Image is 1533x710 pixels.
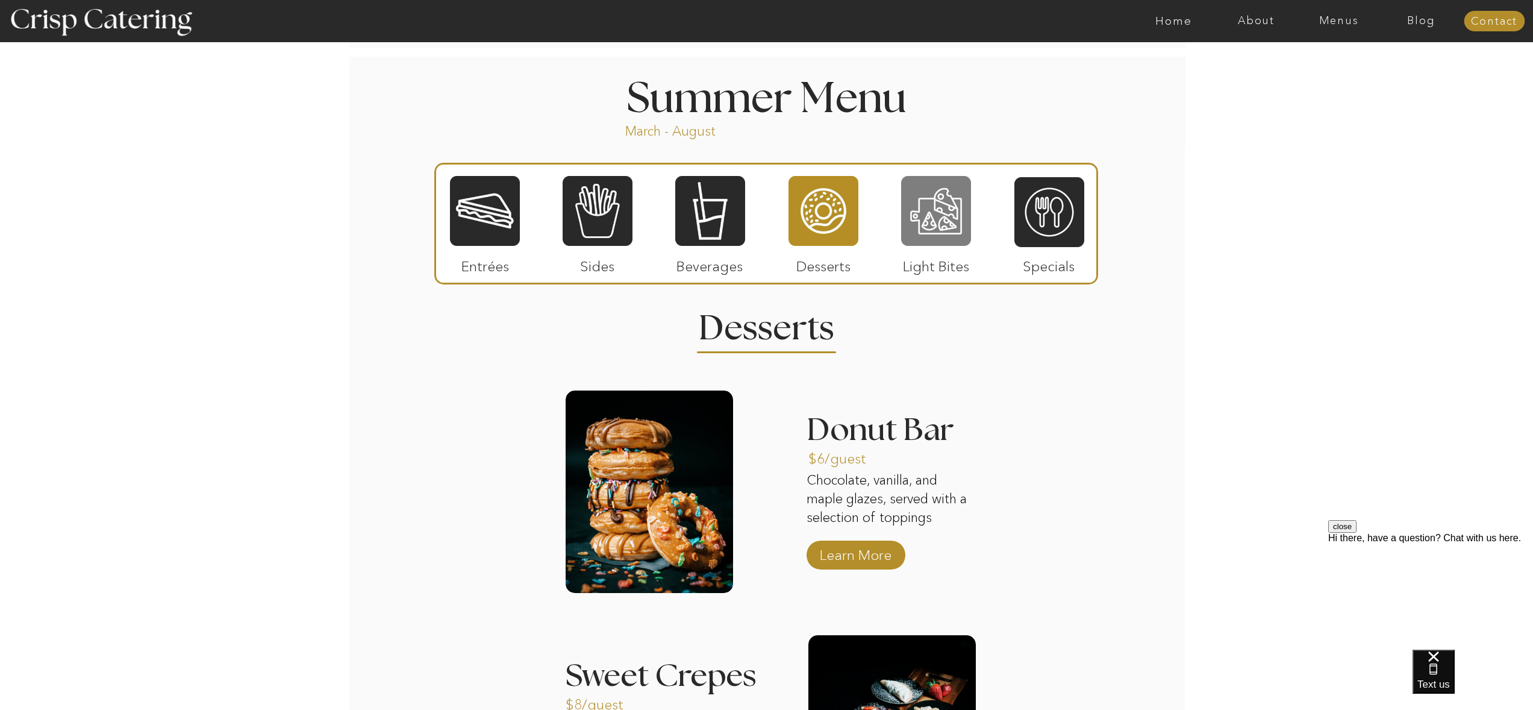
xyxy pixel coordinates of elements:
iframe: podium webchat widget bubble [1413,650,1533,710]
p: Entrées [445,246,525,281]
p: Sides [557,246,637,281]
a: Contact [1464,16,1525,28]
a: Menus [1297,15,1380,27]
a: Learn More [816,535,896,570]
p: Specials [1009,246,1089,281]
a: Home [1132,15,1215,27]
p: Desserts [784,246,864,281]
p: Light Bites [896,246,976,281]
h2: Desserts [688,312,845,335]
p: Chocolate, vanilla, and maple glazes, served with a selection of toppings [807,471,974,529]
iframe: podium webchat widget prompt [1328,520,1533,665]
p: Beverages [670,246,750,281]
a: Blog [1380,15,1463,27]
h3: Sweet Crepes [566,661,787,692]
a: About [1215,15,1297,27]
p: March - August [625,122,791,136]
h3: Donut Bar [807,415,1026,456]
a: $6/guest [808,438,888,473]
h1: Summer Menu [599,78,934,114]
